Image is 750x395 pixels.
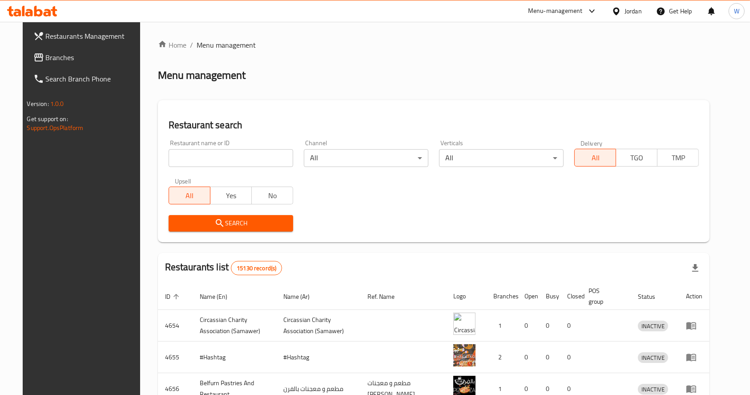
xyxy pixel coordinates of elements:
[231,264,282,273] span: 15130 record(s)
[46,31,141,41] span: Restaurants Management
[439,149,564,167] div: All
[367,291,406,302] span: Ref. Name
[27,98,49,110] span: Version:
[46,52,141,63] span: Branches
[193,342,277,373] td: #Hashtag
[158,342,193,373] td: 4655
[574,149,616,167] button: All
[27,113,68,125] span: Get support on:
[539,342,560,373] td: 0
[638,384,668,395] span: INACTIVE
[210,187,252,204] button: Yes
[560,310,581,342] td: 0
[169,215,293,232] button: Search
[685,257,706,279] div: Export file
[578,151,613,164] span: All
[158,310,193,342] td: 4654
[27,122,84,134] a: Support.OpsPlatform
[277,342,361,373] td: #Hashtag
[486,283,517,310] th: Branches
[251,187,293,204] button: No
[560,283,581,310] th: Closed
[214,189,248,202] span: Yes
[734,6,739,16] span: W
[190,40,193,50] li: /
[679,283,710,310] th: Action
[589,285,621,307] span: POS group
[277,310,361,342] td: ​Circassian ​Charity ​Association​ (Samawer)
[581,140,603,146] label: Delivery
[197,40,256,50] span: Menu management
[284,291,322,302] span: Name (Ar)
[165,261,282,275] h2: Restaurants list
[638,321,668,331] span: INACTIVE
[638,321,668,331] div: INACTIVE
[169,118,699,132] h2: Restaurant search
[517,283,539,310] th: Open
[169,149,293,167] input: Search for restaurant name or ID..
[517,310,539,342] td: 0
[176,218,286,229] span: Search
[173,189,207,202] span: All
[686,320,702,331] div: Menu
[200,291,239,302] span: Name (En)
[158,68,246,82] h2: Menu management
[175,178,191,184] label: Upsell
[528,6,583,16] div: Menu-management
[625,6,642,16] div: Jordan
[169,187,210,204] button: All
[158,40,710,50] nav: breadcrumb
[46,73,141,84] span: Search Branch Phone
[26,68,148,90] a: Search Branch Phone
[486,310,517,342] td: 1
[453,344,476,366] img: #Hashtag
[231,261,282,275] div: Total records count
[26,47,148,68] a: Branches
[446,283,486,310] th: Logo
[486,342,517,373] td: 2
[661,151,695,164] span: TMP
[638,353,668,363] span: INACTIVE
[620,151,654,164] span: TGO
[657,149,699,167] button: TMP
[304,149,428,167] div: All
[517,342,539,373] td: 0
[638,291,667,302] span: Status
[560,342,581,373] td: 0
[539,310,560,342] td: 0
[165,291,182,302] span: ID
[26,25,148,47] a: Restaurants Management
[686,383,702,394] div: Menu
[453,313,476,335] img: ​Circassian ​Charity ​Association​ (Samawer)
[539,283,560,310] th: Busy
[616,149,657,167] button: TGO
[158,40,186,50] a: Home
[255,189,290,202] span: No
[193,310,277,342] td: ​Circassian ​Charity ​Association​ (Samawer)
[686,352,702,362] div: Menu
[50,98,64,110] span: 1.0.0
